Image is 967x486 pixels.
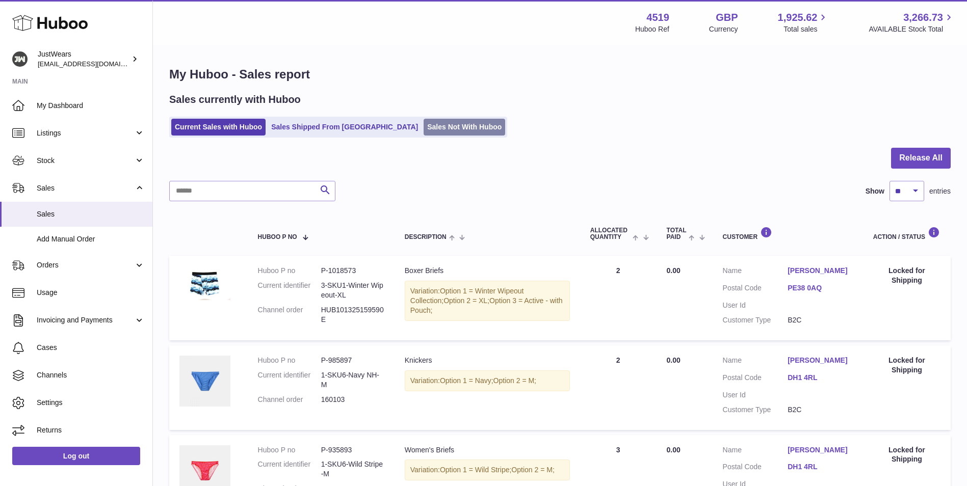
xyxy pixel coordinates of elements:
span: Stock [37,156,134,166]
dt: Channel order [258,395,321,404]
h2: Sales currently with Huboo [169,93,301,106]
dd: 1-SKU6-Navy NH-M [321,370,384,390]
div: Huboo Ref [635,24,669,34]
span: entries [929,186,951,196]
dt: Huboo P no [258,445,321,455]
span: Returns [37,425,145,435]
span: Option 2 = XL; [443,296,489,305]
dt: Customer Type [723,315,788,325]
dd: P-1018573 [321,266,384,276]
span: 0.00 [667,446,681,454]
dt: Postal Code [723,373,788,385]
img: internalAdmin-4519@internal.huboo.com [12,51,28,67]
span: Invoicing and Payments [37,315,134,325]
a: 1,925.62 Total sales [778,11,829,34]
td: 2 [580,345,657,430]
span: Option 1 = Wild Stripe; [440,466,511,474]
dt: Name [723,356,788,368]
img: 45191717684213.jpg [179,356,230,407]
a: Sales Shipped From [GEOGRAPHIC_DATA] [268,119,422,136]
div: Variation: [405,460,570,480]
span: Huboo P no [258,234,297,240]
dt: Huboo P no [258,266,321,276]
span: Settings [37,398,145,408]
dt: Name [723,266,788,278]
div: Action / Status [873,227,940,240]
dd: 3-SKU1-Winter Wipeout-XL [321,281,384,300]
a: DH1 4RL [788,462,853,472]
span: ALLOCATED Quantity [590,227,630,240]
a: Sales Not With Huboo [424,119,505,136]
span: Total sales [783,24,829,34]
dt: Postal Code [723,462,788,474]
span: 3,266.73 [903,11,943,24]
dt: Current identifier [258,370,321,390]
span: My Dashboard [37,101,145,111]
span: 1,925.62 [778,11,818,24]
dd: B2C [788,315,853,325]
div: Locked for Shipping [873,356,940,375]
span: Total paid [667,227,687,240]
span: Description [405,234,447,240]
div: Locked for Shipping [873,266,940,285]
strong: 4519 [646,11,669,24]
a: Current Sales with Huboo [171,119,266,136]
span: AVAILABLE Stock Total [869,24,955,34]
a: Log out [12,447,140,465]
span: Option 1 = Navy; [440,376,493,385]
dt: Current identifier [258,460,321,479]
label: Show [866,186,884,196]
span: [EMAIL_ADDRESS][DOMAIN_NAME] [38,60,150,68]
strong: GBP [716,11,738,24]
div: JustWears [38,49,129,69]
div: Women's Briefs [405,445,570,455]
div: Boxer Briefs [405,266,570,276]
dt: User Id [723,390,788,400]
span: Option 2 = M; [511,466,554,474]
span: Sales [37,209,145,219]
dd: B2C [788,405,853,415]
span: Add Manual Order [37,234,145,244]
span: Option 2 = M; [493,376,536,385]
div: Variation: [405,281,570,321]
td: 2 [580,256,657,340]
div: Currency [709,24,738,34]
span: 0.00 [667,266,681,275]
span: Listings [37,128,134,138]
dd: P-935893 [321,445,384,455]
dd: HUB101325159590E [321,305,384,325]
span: Sales [37,183,134,193]
span: Cases [37,343,145,353]
span: Option 1 = Winter Wipeout Collection; [410,287,524,305]
a: [PERSON_NAME] [788,266,853,276]
img: 45191731086590.JPG [179,266,230,300]
a: [PERSON_NAME] [788,356,853,365]
div: Knickers [405,356,570,365]
dd: 1-SKU6-Wild Stripe-M [321,460,384,479]
div: Locked for Shipping [873,445,940,465]
dt: Current identifier [258,281,321,300]
span: Channels [37,370,145,380]
dt: Channel order [258,305,321,325]
a: DH1 4RL [788,373,853,383]
dt: User Id [723,301,788,310]
div: Variation: [405,370,570,391]
span: Usage [37,288,145,298]
dt: Customer Type [723,405,788,415]
span: Orders [37,260,134,270]
span: 0.00 [667,356,681,364]
dt: Postal Code [723,283,788,295]
h1: My Huboo - Sales report [169,66,951,83]
dd: 160103 [321,395,384,404]
a: 3,266.73 AVAILABLE Stock Total [869,11,955,34]
dt: Name [723,445,788,457]
a: PE38 0AQ [788,283,853,293]
button: Release All [891,148,951,169]
dt: Huboo P no [258,356,321,365]
a: [PERSON_NAME] [788,445,853,455]
dd: P-985897 [321,356,384,365]
div: Customer [723,227,853,240]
